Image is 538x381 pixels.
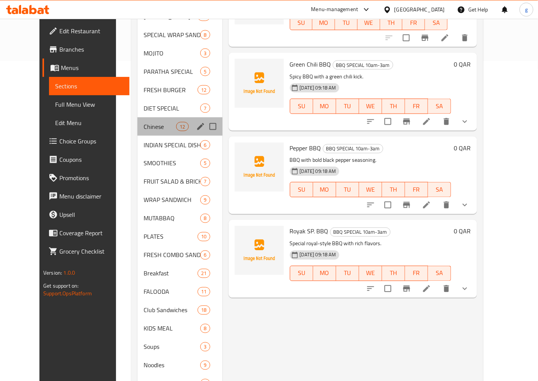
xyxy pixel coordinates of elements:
[437,112,456,131] button: delete
[198,86,209,94] span: 12
[144,177,201,186] span: FRUIT SALAD & BRICKS
[43,187,129,205] a: Menu disclaimer
[456,196,474,214] button: show more
[456,280,474,298] button: show more
[59,26,123,36] span: Edit Restaurant
[440,33,450,42] a: Edit menu item
[144,214,201,223] div: MUTABBAQ
[144,159,201,168] span: SMOOTHIES
[362,268,379,279] span: WE
[200,159,210,168] div: items
[290,72,451,81] p: Spicy BBQ with a green chili kick.
[198,287,210,296] div: items
[43,169,129,187] a: Promotions
[311,5,358,14] div: Menu-management
[200,342,210,352] div: items
[385,101,402,112] span: TH
[198,270,209,277] span: 21
[362,184,379,195] span: WE
[290,226,329,237] span: Royak SP. BBQ
[380,114,396,130] span: Select to update
[333,61,393,70] span: BBQ SPECIAL 10am-3am
[235,226,284,275] img: Royak SP. BBQ
[137,338,222,356] div: Soups3
[405,99,428,114] button: FR
[137,81,222,99] div: FRESH BURGER12
[43,224,129,242] a: Coverage Report
[316,268,333,279] span: MO
[200,361,210,370] div: items
[144,67,201,76] div: PARATHA SPECIAL
[55,100,123,109] span: Full Menu View
[382,99,405,114] button: TH
[137,228,222,246] div: PLATES10
[293,17,310,28] span: SU
[59,247,123,256] span: Grocery Checklist
[297,251,339,259] span: [DATE] 09:18 AM
[59,192,123,201] span: Menu disclaimer
[422,117,431,126] a: Edit menu item
[198,307,209,314] span: 18
[198,85,210,94] div: items
[144,269,198,278] span: Breakfast
[137,173,222,191] div: FRUIT SALAD & BRICKS7
[137,99,222,117] div: DIET SPECIAL7
[137,283,222,301] div: FALOODA11
[361,280,380,298] button: sort-choices
[201,160,209,167] span: 5
[290,266,313,281] button: SU
[290,59,331,70] span: Green Chili BBQ
[397,280,416,298] button: Branch-specific-item
[200,251,210,260] div: items
[144,104,201,113] div: DIET SPECIAL
[59,137,123,146] span: Choice Groups
[454,143,471,153] h6: 0 QAR
[416,29,434,47] button: Branch-specific-item
[454,59,471,70] h6: 0 QAR
[144,324,201,333] span: KIDS MEAL
[405,266,428,281] button: FR
[43,288,92,298] a: Support.OpsPlatform
[200,195,210,205] div: items
[176,122,188,131] div: items
[201,178,209,186] span: 7
[49,95,129,114] a: Full Menu View
[144,361,201,370] span: Noodles
[456,112,474,131] button: show more
[408,268,425,279] span: FR
[200,104,210,113] div: items
[137,246,222,264] div: FRESH COMBO SANDWICH6
[137,117,222,136] div: Chinese12edit
[297,84,339,91] span: [DATE] 09:18 AM
[201,344,209,351] span: 3
[144,306,198,315] span: Club Sandwiches
[43,40,129,59] a: Branches
[200,140,210,150] div: items
[55,81,123,91] span: Sections
[380,197,396,213] span: Select to update
[49,77,129,95] a: Sections
[312,15,335,30] button: MO
[235,59,284,108] img: Green Chili BBQ
[144,85,198,94] div: FRESH BURGER
[137,62,222,81] div: PARATHA SPECIAL5
[144,287,198,296] div: FALOODA
[144,251,201,260] span: FRESH COMBO SANDWICH
[293,101,310,112] span: SU
[144,49,201,58] div: MOJITO
[323,144,383,153] span: BBQ SPECIAL 10am-3am
[201,197,209,204] span: 9
[402,15,425,30] button: FR
[437,280,456,298] button: delete
[137,319,222,338] div: KIDS MEAL8
[43,268,62,278] span: Version:
[59,173,123,182] span: Promotions
[336,99,359,114] button: TU
[428,17,445,28] span: SA
[59,210,123,219] span: Upsell
[201,252,209,259] span: 6
[361,17,377,28] span: WE
[394,5,445,14] div: [GEOGRAPHIC_DATA]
